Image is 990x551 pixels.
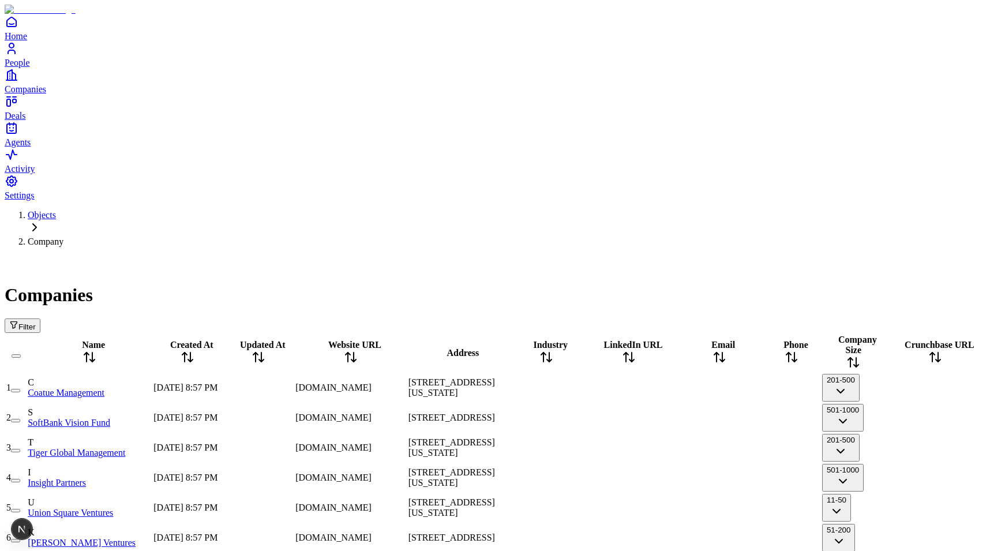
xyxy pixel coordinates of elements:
[5,164,35,174] span: Activity
[5,210,985,247] nav: Breadcrumb
[153,383,217,392] span: [DATE] 8:57 PM
[240,340,286,350] span: Updated At
[28,478,86,488] a: Insight Partners
[295,473,372,482] span: [DOMAIN_NAME]
[28,210,56,220] a: Objects
[905,340,974,350] span: Crunchbase URL
[6,383,11,392] span: 1
[153,443,222,453] div: [DATE] 8:57 PM
[408,413,495,422] span: [STREET_ADDRESS]
[153,473,217,482] span: [DATE] 8:57 PM
[28,497,151,508] div: U
[28,407,151,418] div: S
[295,443,372,452] span: [DOMAIN_NAME]
[6,503,11,512] span: 5
[408,533,495,542] span: [STREET_ADDRESS]
[153,503,217,512] span: [DATE] 8:57 PM
[153,413,222,423] div: [DATE] 8:57 PM
[28,418,110,428] a: SoftBank Vision Fund
[328,340,381,350] span: Website URL
[153,413,217,422] span: [DATE] 8:57 PM
[5,111,25,121] span: Deals
[5,58,30,68] span: People
[295,533,372,542] span: [DOMAIN_NAME]
[5,42,985,68] a: People
[28,237,63,246] span: Company
[5,148,985,174] a: Activity
[5,137,31,147] span: Agents
[5,318,40,333] button: Filter
[28,448,125,458] a: Tiger Global Management
[28,527,151,538] div: K
[6,413,11,422] span: 2
[533,340,568,350] span: Industry
[28,377,151,388] div: C
[28,538,136,548] a: [PERSON_NAME] Ventures
[711,340,735,350] span: Email
[153,443,217,452] span: [DATE] 8:57 PM
[5,68,985,94] a: Companies
[82,340,105,350] span: Name
[5,84,46,94] span: Companies
[408,467,495,488] span: [STREET_ADDRESS][US_STATE]
[447,348,479,358] span: Address
[153,473,222,483] div: [DATE] 8:57 PM
[153,533,222,543] div: [DATE] 8:57 PM
[295,383,372,392] span: [DOMAIN_NAME]
[5,190,35,200] span: Settings
[5,121,985,147] a: Agents
[6,473,11,482] span: 4
[153,503,222,513] div: [DATE] 8:57 PM
[408,377,495,398] span: [STREET_ADDRESS][US_STATE]
[838,335,877,355] span: Company Size
[153,383,222,393] div: [DATE] 8:57 PM
[18,323,36,331] span: Filter
[604,340,663,350] span: LinkedIn URL
[170,340,213,350] span: Created At
[5,174,985,200] a: Settings
[783,340,808,350] span: Phone
[6,533,11,542] span: 6
[28,437,151,448] div: T
[408,497,495,518] span: [STREET_ADDRESS][US_STATE]
[5,284,985,306] h1: Companies
[5,5,76,15] img: Item Brain Logo
[28,388,104,398] a: Coatue Management
[5,95,985,121] a: Deals
[295,503,372,512] span: [DOMAIN_NAME]
[408,437,495,458] span: [STREET_ADDRESS][US_STATE]
[28,467,151,478] div: I
[28,508,113,518] a: Union Square Ventures
[5,31,27,41] span: Home
[6,443,11,452] span: 3
[153,533,217,542] span: [DATE] 8:57 PM
[295,413,372,422] span: [DOMAIN_NAME]
[5,15,985,41] a: Home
